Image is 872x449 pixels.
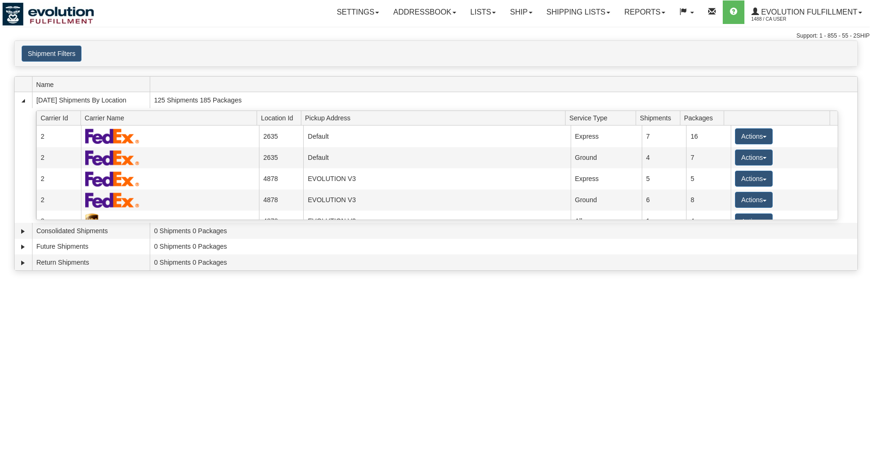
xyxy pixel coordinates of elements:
td: 8 [36,211,81,232]
span: Pickup Address [305,110,565,125]
td: 2 [36,168,81,189]
td: 4878 [259,189,304,211]
td: 0 Shipments 0 Packages [150,223,857,239]
a: Ship [503,0,539,24]
a: Evolution Fulfillment 1488 / CA User [744,0,869,24]
a: Collapse [18,96,28,105]
button: Actions [735,128,773,144]
td: 8 [686,189,731,211]
td: EVOLUTION V3 [303,189,570,211]
td: 4878 [259,168,304,189]
img: FedEx Express® [85,150,139,165]
td: Default [303,126,570,147]
td: Ground [571,189,642,211]
a: Expand [18,258,28,268]
span: Service Type [569,110,636,125]
td: 0 Shipments 0 Packages [150,239,857,255]
img: FedEx Express® [85,128,139,144]
div: Support: 1 - 855 - 55 - 2SHIP [2,32,870,40]
td: 2635 [259,126,304,147]
td: Future Shipments [32,239,150,255]
td: 2 [36,147,81,168]
img: FedEx Express® [85,192,139,208]
span: Carrier Name [85,110,257,125]
a: Reports [617,0,672,24]
td: Default [303,147,570,168]
span: Location Id [261,110,301,125]
td: EVOLUTION V3 [303,168,570,189]
td: 2 [36,189,81,211]
span: Packages [684,110,724,125]
td: Ground [571,147,642,168]
a: Lists [463,0,503,24]
a: Expand [18,242,28,252]
span: 1488 / CA User [751,15,822,24]
iframe: chat widget [850,176,871,272]
img: UPS [85,213,98,229]
td: All [571,211,642,232]
td: Express [571,168,642,189]
button: Actions [735,192,773,208]
td: 2635 [259,147,304,168]
td: 1 [642,211,686,232]
span: Evolution Fulfillment [759,8,857,16]
span: Name [36,77,150,92]
td: 2 [36,126,81,147]
td: Return Shipments [32,254,150,270]
td: 125 Shipments 185 Packages [150,92,857,108]
a: Addressbook [386,0,463,24]
a: Shipping lists [540,0,617,24]
td: 4 [686,211,731,232]
td: Express [571,126,642,147]
td: 16 [686,126,731,147]
img: logo1488.jpg [2,2,94,26]
td: [DATE] Shipments By Location [32,92,150,108]
td: 7 [642,126,686,147]
button: Actions [735,171,773,187]
td: EVOLUTION V3 [303,211,570,232]
td: 5 [642,168,686,189]
td: Consolidated Shipments [32,223,150,239]
img: FedEx Express® [85,171,139,187]
a: Settings [330,0,386,24]
td: 7 [686,147,731,168]
a: Expand [18,227,28,236]
td: 5 [686,168,731,189]
button: Actions [735,213,773,229]
span: Shipments [640,110,680,125]
td: 4 [642,147,686,168]
td: 6 [642,189,686,211]
span: Carrier Id [40,110,81,125]
td: 0 Shipments 0 Packages [150,254,857,270]
button: Shipment Filters [22,46,81,62]
td: 4878 [259,211,304,232]
button: Actions [735,150,773,165]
